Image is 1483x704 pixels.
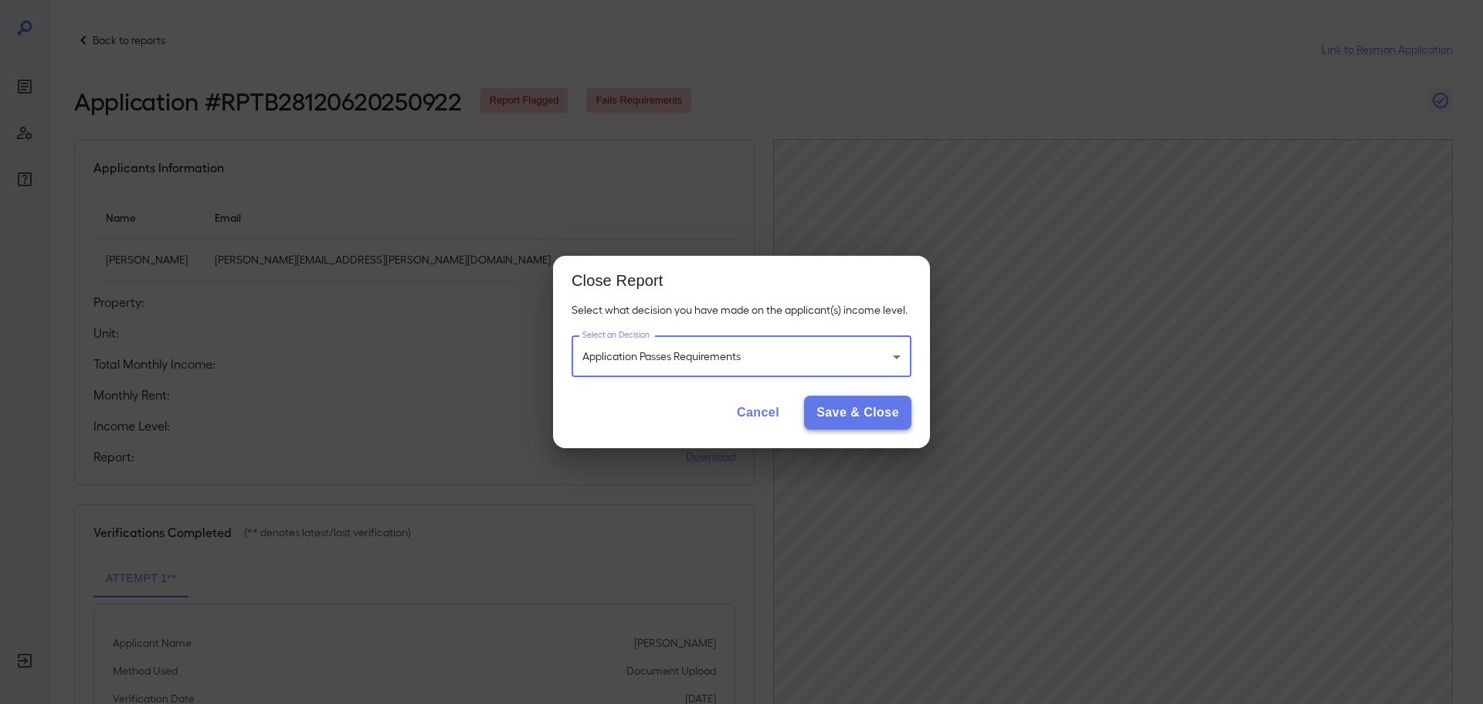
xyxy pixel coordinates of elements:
[582,329,650,341] label: Select an Decision
[572,302,911,318] p: Select what decision you have made on the applicant(s) income level.
[804,396,911,430] button: Save & Close
[725,396,792,430] button: Cancel
[553,256,930,302] h2: Close Report
[572,336,911,377] div: Application Passes Requirements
